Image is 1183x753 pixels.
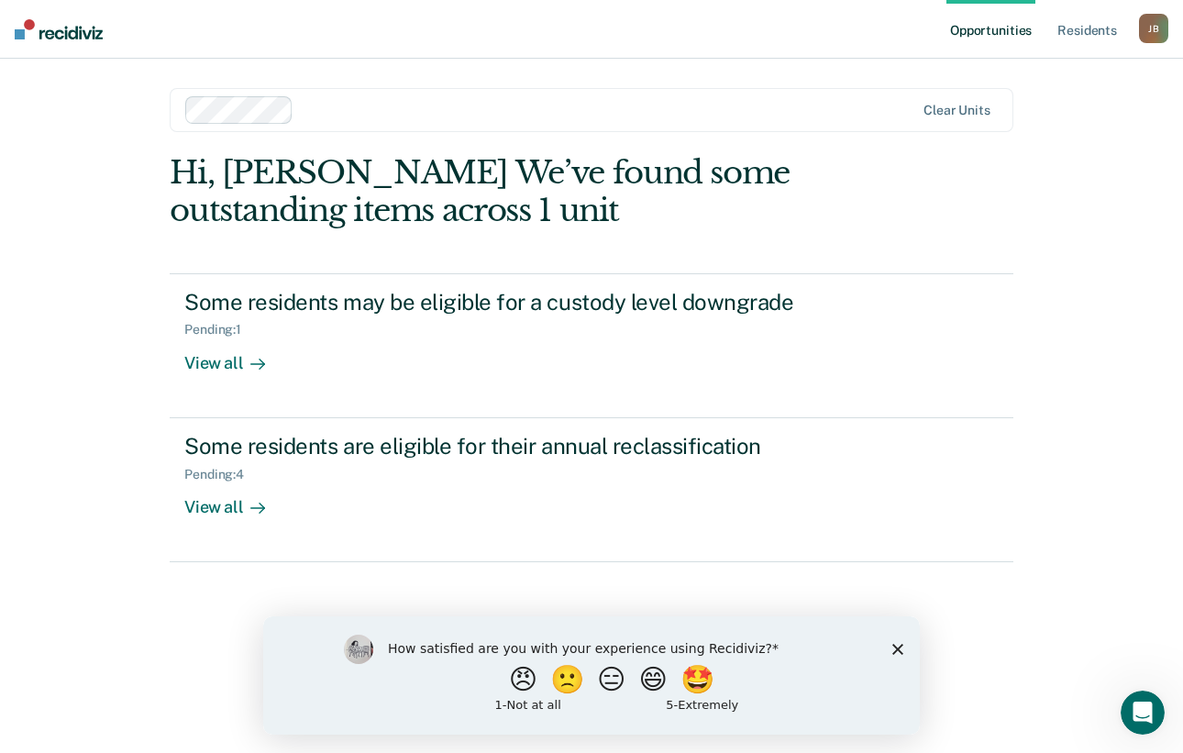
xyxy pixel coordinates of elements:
[263,616,920,735] iframe: Survey by Kim from Recidiviz
[170,273,1013,418] a: Some residents may be eligible for a custody level downgradePending:1View all
[184,433,828,460] div: Some residents are eligible for their annual reclassification
[184,482,287,517] div: View all
[184,289,828,316] div: Some residents may be eligible for a custody level downgrade
[170,418,1013,562] a: Some residents are eligible for their annual reclassificationPending:4View all
[184,338,287,373] div: View all
[923,103,990,118] div: Clear units
[184,467,259,482] div: Pending : 4
[1121,691,1165,735] iframe: Intercom live chat
[15,19,103,39] img: Recidiviz
[1139,14,1168,43] button: JB
[170,154,845,229] div: Hi, [PERSON_NAME] We’ve found some outstanding items across 1 unit
[1139,14,1168,43] div: J B
[184,322,256,338] div: Pending : 1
